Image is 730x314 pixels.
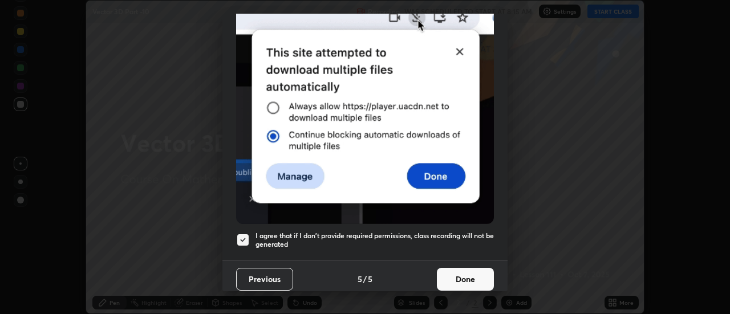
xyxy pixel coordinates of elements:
h4: 5 [368,273,372,285]
button: Previous [236,268,293,291]
h4: / [363,273,367,285]
button: Done [437,268,494,291]
h5: I agree that if I don't provide required permissions, class recording will not be generated [255,231,494,249]
h4: 5 [358,273,362,285]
